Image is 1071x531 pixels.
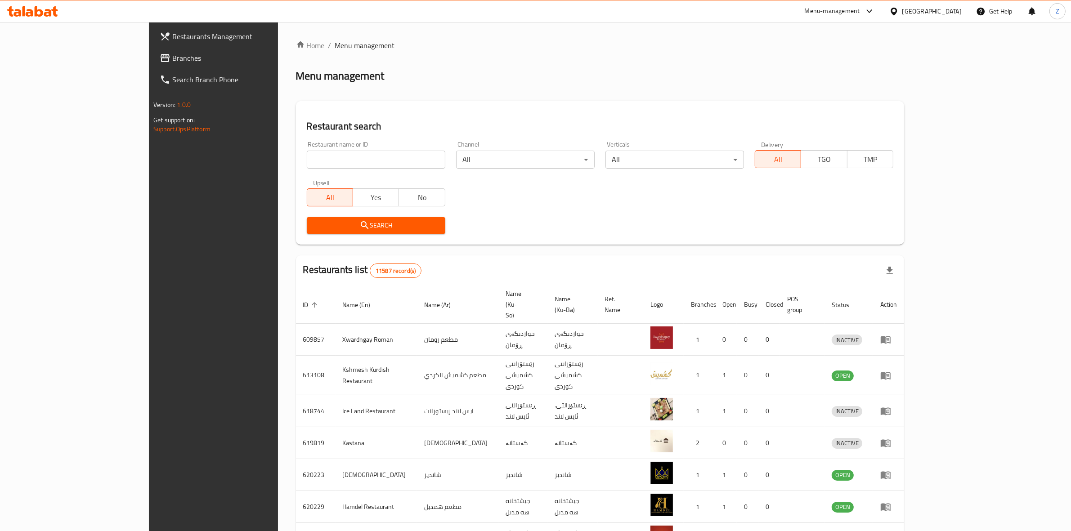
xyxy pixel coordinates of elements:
span: Branches [172,53,321,63]
a: Search Branch Phone [152,69,328,90]
img: Kshmesh Kurdish Restaurant [650,362,673,385]
span: TMP [851,153,890,166]
td: 0 [715,324,737,356]
td: .ڕێستۆرانتی ئایس لاند [547,395,598,427]
img: Shandiz [650,462,673,484]
span: Status [832,299,861,310]
span: Search Branch Phone [172,74,321,85]
td: Hamdel Restaurant [336,491,417,523]
img: Xwardngay Roman [650,326,673,349]
img: Ice Land Restaurant [650,398,673,420]
td: خواردنگەی ڕۆمان [547,324,598,356]
img: Kastana [650,430,673,452]
td: 1 [684,324,715,356]
div: Menu-management [805,6,860,17]
td: [DEMOGRAPHIC_DATA] [417,427,498,459]
td: 0 [737,356,758,395]
span: Name (Ku-So) [506,288,537,321]
span: No [403,191,441,204]
td: 0 [737,491,758,523]
a: Branches [152,47,328,69]
div: Menu [880,437,897,448]
button: TGO [801,150,847,168]
span: TGO [805,153,843,166]
span: OPEN [832,370,854,381]
button: TMP [847,150,893,168]
span: ID [303,299,320,310]
span: Name (En) [343,299,382,310]
span: All [759,153,798,166]
img: Hamdel Restaurant [650,494,673,516]
div: All [456,151,595,169]
td: 1 [715,356,737,395]
div: Menu [880,334,897,345]
div: All [605,151,744,169]
span: Yes [357,191,395,204]
span: OPEN [832,470,854,480]
div: OPEN [832,370,854,381]
th: Branches [684,286,715,324]
h2: Restaurant search [307,120,893,133]
span: Version: [153,99,175,111]
td: 1 [684,459,715,491]
span: Z [1056,6,1059,16]
div: Menu [880,501,897,512]
th: Busy [737,286,758,324]
th: Closed [758,286,780,324]
td: شانديز [547,459,598,491]
td: 0 [737,427,758,459]
h2: Restaurants list [303,263,422,278]
span: Get support on: [153,114,195,126]
td: 1 [715,491,737,523]
span: Ref. Name [605,294,632,315]
nav: breadcrumb [296,40,904,51]
span: Name (Ar) [424,299,462,310]
div: [GEOGRAPHIC_DATA] [902,6,962,16]
td: Ice Land Restaurant [336,395,417,427]
td: 0 [758,491,780,523]
td: 1 [715,395,737,427]
td: مطعم كشميش الكردي [417,356,498,395]
th: Open [715,286,737,324]
td: کەستانە [498,427,547,459]
td: ايس لاند ريستورانت [417,395,498,427]
span: OPEN [832,502,854,512]
td: 0 [758,324,780,356]
a: Support.OpsPlatform [153,123,211,135]
button: Yes [353,188,399,206]
div: Total records count [370,263,421,278]
td: 0 [758,427,780,459]
span: 1.0.0 [177,99,191,111]
span: Name (Ku-Ba) [555,294,587,315]
div: Menu [880,469,897,480]
td: 1 [684,356,715,395]
td: Kastana [336,427,417,459]
span: Restaurants Management [172,31,321,42]
span: POS group [787,294,814,315]
span: INACTIVE [832,406,862,416]
td: ڕێستۆرانتی ئایس لاند [498,395,547,427]
span: INACTIVE [832,335,862,345]
span: All [311,191,350,204]
td: 0 [737,395,758,427]
td: 1 [684,491,715,523]
button: Search [307,217,445,234]
td: رێستۆرانتی کشمیشى كوردى [498,356,547,395]
td: 1 [715,459,737,491]
td: مطعم همديل [417,491,498,523]
label: Delivery [761,141,784,147]
div: Export file [879,260,901,281]
h2: Menu management [296,69,385,83]
button: All [755,150,801,168]
span: INACTIVE [832,438,862,448]
td: [DEMOGRAPHIC_DATA] [336,459,417,491]
li: / [328,40,332,51]
td: 0 [758,459,780,491]
td: خواردنگەی ڕۆمان [498,324,547,356]
td: 0 [758,356,780,395]
a: Restaurants Management [152,26,328,47]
